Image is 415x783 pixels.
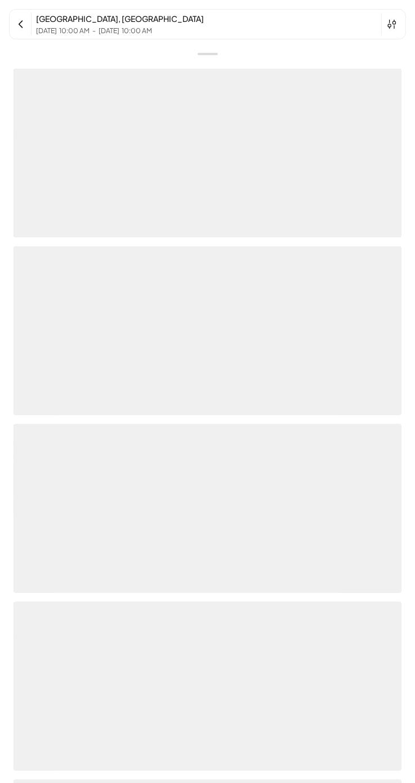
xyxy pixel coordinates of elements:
[59,26,90,35] span: 10:00 AM
[36,26,57,35] span: [DATE]
[122,26,152,35] span: 10:00 AM
[99,26,119,35] span: [DATE]
[15,19,26,30] button: Go back
[36,13,204,24] span: [GEOGRAPHIC_DATA], [GEOGRAPHIC_DATA]
[92,26,96,35] span: -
